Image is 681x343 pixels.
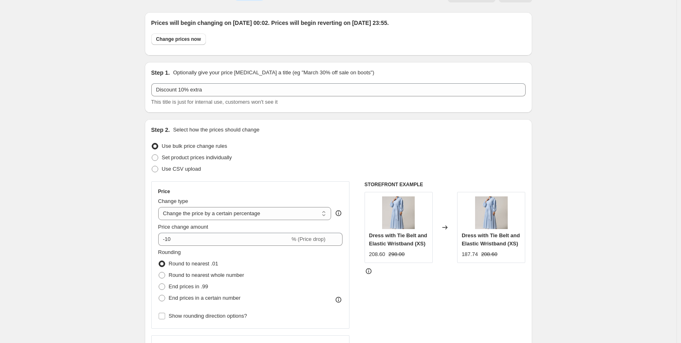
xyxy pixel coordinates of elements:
[169,295,241,301] span: End prices in a certain number
[369,250,385,258] div: 208.60
[173,126,259,134] p: Select how the prices should change
[382,196,415,229] img: 4X1A8870_80x.jpg
[365,181,526,188] h6: STOREFRONT EXAMPLE
[151,99,278,105] span: This title is just for internal use, customers won't see it
[334,209,343,217] div: help
[158,198,188,204] span: Change type
[162,154,232,160] span: Set product prices individually
[481,250,497,258] strike: 208.60
[169,261,218,267] span: Round to nearest .01
[462,250,478,258] div: 187.74
[389,250,405,258] strike: 298.00
[156,36,201,42] span: Change prices now
[169,313,247,319] span: Show rounding direction options?
[169,283,208,290] span: End prices in .99
[173,69,374,77] p: Optionally give your price [MEDICAL_DATA] a title (eg "March 30% off sale on boots")
[162,143,227,149] span: Use bulk price change rules
[475,196,508,229] img: 4X1A8870_80x.jpg
[158,224,208,230] span: Price change amount
[158,249,181,255] span: Rounding
[162,166,201,172] span: Use CSV upload
[369,232,427,247] span: Dress with Tie Belt and Elastic Wristband (XS)
[151,33,206,45] button: Change prices now
[169,272,244,278] span: Round to nearest whole number
[462,232,520,247] span: Dress with Tie Belt and Elastic Wristband (XS)
[158,233,290,246] input: -15
[151,19,526,27] h2: Prices will begin changing on [DATE] 00:02. Prices will begin reverting on [DATE] 23:55.
[158,188,170,195] h3: Price
[151,69,170,77] h2: Step 1.
[151,126,170,134] h2: Step 2.
[151,83,526,96] input: 30% off holiday sale
[292,236,325,242] span: % (Price drop)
